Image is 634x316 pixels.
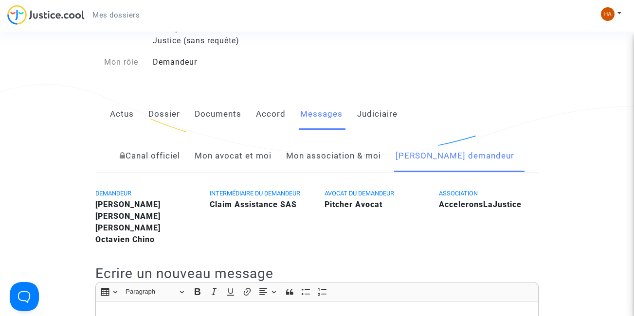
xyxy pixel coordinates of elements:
[10,282,39,311] iframe: Help Scout Beacon - Open
[92,11,140,19] span: Mes dossiers
[210,190,300,197] span: INTERMÉDIAIRE DU DEMANDEUR
[95,235,155,244] b: Octavien Chino
[121,284,188,299] button: Paragraph
[95,211,161,221] b: [PERSON_NAME]
[439,190,478,197] span: ASSOCIATION
[95,282,539,301] div: Editor toolbar
[95,223,161,232] b: [PERSON_NAME]
[195,98,241,130] a: Documents
[357,98,398,130] a: Judiciaire
[300,98,343,130] a: Messages
[88,56,145,68] div: Mon rôle
[286,140,381,172] a: Mon association & moi
[195,140,272,172] a: Mon avocat et moi
[396,140,514,172] a: [PERSON_NAME] demandeur
[126,286,176,298] span: Paragraph
[256,98,286,130] a: Accord
[7,5,85,25] img: jc-logo.svg
[210,200,297,209] b: Claim Assistance SAS
[95,190,131,197] span: DEMANDEUR
[601,7,615,21] img: 653f322923872f6477a92bb2d7fb0529
[95,265,539,282] h2: Ecrire un nouveau message
[148,98,180,130] a: Dossier
[95,200,161,209] b: [PERSON_NAME]
[325,190,394,197] span: AVOCAT DU DEMANDEUR
[439,200,522,209] b: AcceleronsLaJustice
[120,140,180,172] a: Canal officiel
[325,200,382,209] b: Pitcher Avocat
[110,98,134,130] a: Actus
[145,56,317,68] div: Demandeur
[85,8,147,22] a: Mes dossiers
